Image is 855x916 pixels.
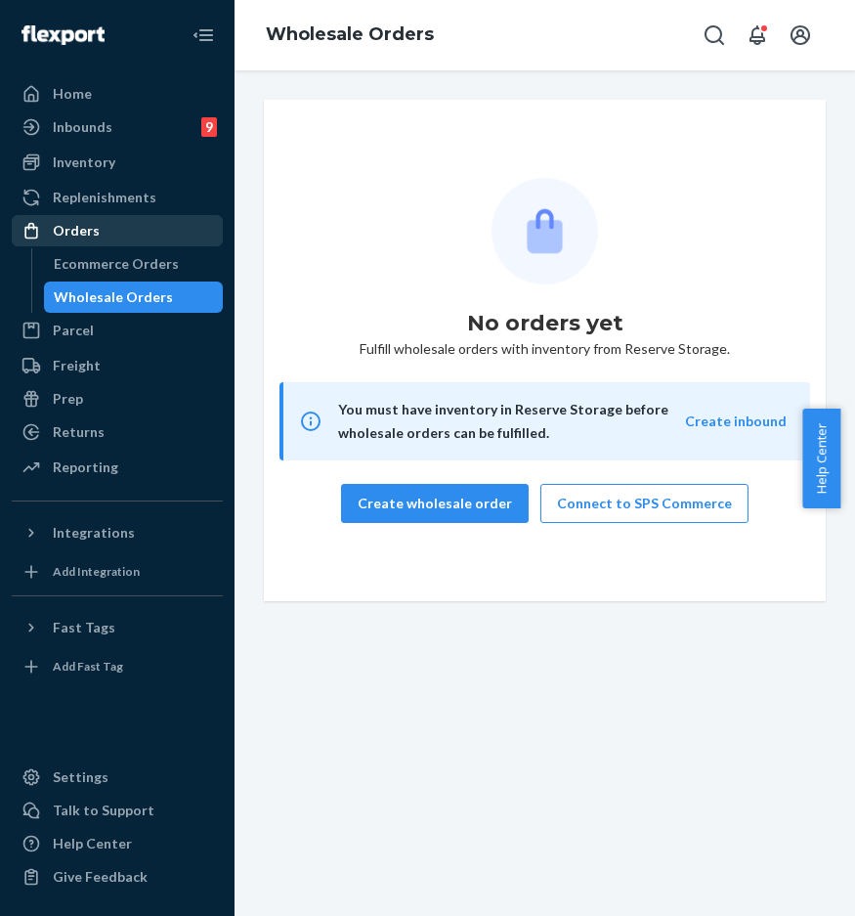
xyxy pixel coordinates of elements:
button: Fast Tags [12,612,223,643]
a: Returns [12,416,223,448]
button: Help Center [802,409,840,508]
div: Prep [53,389,83,409]
div: Give Feedback [53,867,148,887]
button: Connect to SPS Commerce [540,484,748,523]
a: Orders [12,215,223,246]
a: Wholesale Orders [44,282,224,313]
div: Talk to Support [53,801,154,820]
div: Wholesale Orders [54,287,173,307]
a: Replenishments [12,182,223,213]
a: Inbounds9 [12,111,223,143]
img: Empty list [492,178,598,284]
div: 9 [201,117,217,137]
div: Add Fast Tag [53,658,123,675]
a: Talk to Support [12,795,223,826]
div: Freight [53,356,101,375]
button: Integrations [12,517,223,548]
button: Open notifications [738,16,777,55]
a: Add Integration [12,556,223,588]
button: Open Search Box [695,16,734,55]
div: Inventory [53,153,115,172]
a: Ecommerce Orders [44,248,224,280]
a: Freight [12,350,223,381]
div: Inbounds [53,117,112,137]
div: Integrations [53,523,135,543]
div: Reporting [53,458,118,477]
button: Close Navigation [184,16,223,55]
div: Settings [53,767,108,787]
button: Open account menu [781,16,820,55]
a: Home [12,78,223,109]
h1: No orders yet [467,308,623,339]
div: Replenishments [53,188,156,207]
div: You must have inventory in Reserve Storage before wholesale orders can be fulfilled. [338,398,685,445]
a: Help Center [12,828,223,859]
a: Parcel [12,315,223,346]
ol: breadcrumbs [250,7,449,64]
button: Give Feedback [12,861,223,893]
a: Settings [12,762,223,793]
button: Create wholesale order [341,484,529,523]
div: Ecommerce Orders [54,254,179,274]
a: Wholesale Orders [266,23,434,45]
div: Fulfill wholesale orders with inventory from Reserve Storage. [279,178,810,523]
div: Home [53,84,92,104]
button: Create inbound [685,412,787,431]
div: Fast Tags [53,618,115,637]
div: Orders [53,221,100,240]
div: Add Integration [53,563,140,580]
div: Parcel [53,321,94,340]
a: Prep [12,383,223,414]
a: Add Fast Tag [12,651,223,682]
img: Flexport logo [21,25,105,45]
a: Reporting [12,452,223,483]
div: Help Center [53,834,132,853]
a: Inventory [12,147,223,178]
div: Returns [53,422,105,442]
